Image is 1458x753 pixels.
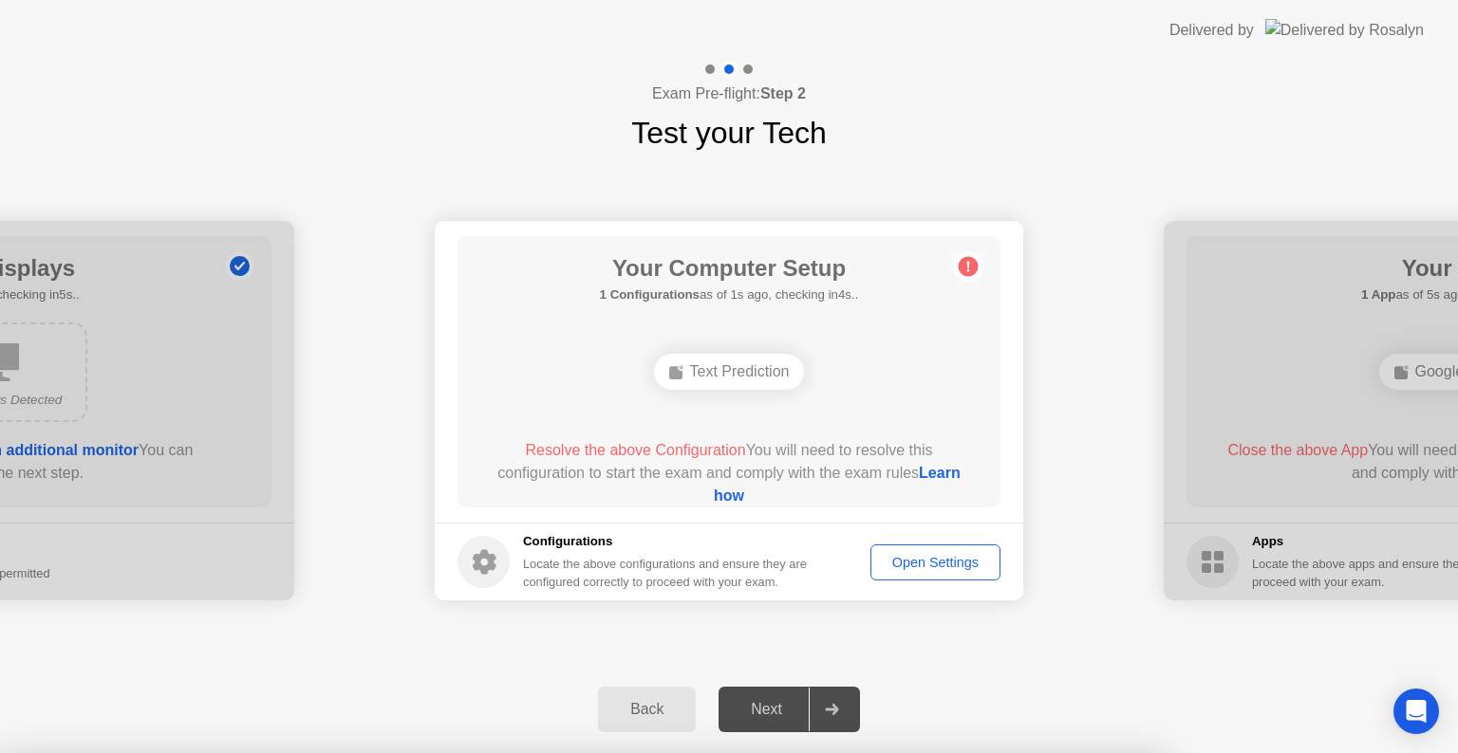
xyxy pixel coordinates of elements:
[654,354,805,390] div: Text Prediction
[1169,19,1254,42] div: Delivered by
[600,285,859,304] h5: as of 1s ago, checking in4s..
[1265,19,1424,41] img: Delivered by Rosalyn
[877,555,994,570] div: Open Settings
[724,701,809,718] div: Next
[652,83,806,105] h4: Exam Pre-flight:
[604,701,690,718] div: Back
[600,251,859,285] h1: Your Computer Setup
[525,442,745,458] span: Resolve the above Configuration
[523,532,811,551] h5: Configurations
[631,110,827,156] h1: Test your Tech
[485,439,974,507] div: You will need to resolve this configuration to start the exam and comply with the exam rules
[523,555,811,591] div: Locate the above configurations and ensure they are configured correctly to proceed with your exam.
[760,85,806,101] b: Step 2
[600,287,700,302] b: 1 Configurations
[1393,689,1439,734] div: Open Intercom Messenger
